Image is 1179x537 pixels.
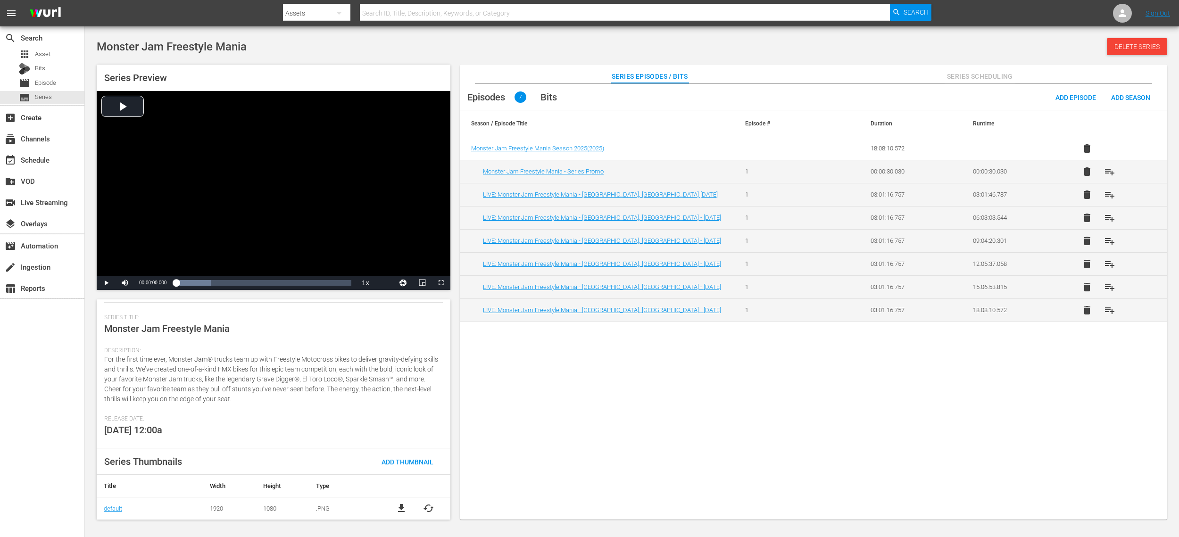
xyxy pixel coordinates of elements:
span: playlist_add [1104,212,1115,223]
td: 03:01:16.757 [859,252,962,275]
td: 03:01:16.757 [859,298,962,322]
a: default [104,505,122,512]
span: delete [1081,281,1093,293]
span: Schedule [5,155,16,166]
a: LIVE: Monster Jam Freestyle Mania - [GEOGRAPHIC_DATA], [GEOGRAPHIC_DATA] - [DATE] [483,283,721,290]
button: delete [1076,299,1098,322]
span: Monster Jam Freestyle Mania [97,40,247,53]
button: playlist_add [1098,160,1121,183]
td: 1 [734,206,837,229]
td: 12:05:37.058 [962,252,1064,275]
span: Series [35,92,52,102]
td: 1 [734,298,837,322]
td: 06:03:03.544 [962,206,1064,229]
td: 03:01:16.757 [859,275,962,298]
a: Sign Out [1146,9,1170,17]
td: 03:01:16.757 [859,183,962,206]
button: playlist_add [1098,276,1121,298]
button: Add Thumbnail [374,453,441,470]
th: Width [203,475,256,497]
td: 1 [734,229,837,252]
td: 18:08:10.572 [962,298,1064,322]
span: Episode [19,77,30,89]
td: 1 [734,160,837,183]
span: Asset [19,49,30,60]
span: Channels [5,133,16,145]
span: Delete Series [1107,43,1167,50]
button: Add Episode [1048,89,1104,106]
span: Asset [35,50,50,59]
span: Search [5,33,16,44]
td: 03:01:16.757 [859,229,962,252]
a: file_download [396,503,407,514]
td: 1 [734,275,837,298]
button: delete [1076,160,1098,183]
div: Progress Bar [176,280,351,286]
span: Ingestion [5,262,16,273]
button: delete [1076,183,1098,206]
button: playlist_add [1098,299,1121,322]
span: Series Title: [104,314,438,322]
span: delete [1081,258,1093,270]
span: Live Streaming [5,197,16,208]
button: Delete Series [1107,38,1167,55]
span: Series Episodes / Bits [612,71,688,83]
th: Title [97,475,203,497]
th: Episode # [734,110,837,137]
span: Series [19,92,30,103]
button: Jump To Time [394,276,413,290]
span: Overlays [5,218,16,230]
span: delete [1081,143,1093,154]
button: delete [1076,276,1098,298]
td: 00:00:30.030 [962,160,1064,183]
span: For the first time ever, Monster Jam® trucks team up with Freestyle Motocross bikes to deliver gr... [104,355,438,403]
span: delete [1081,189,1093,200]
button: cached [423,503,434,514]
span: Series Scheduling [945,71,1015,83]
span: 7 [515,91,526,103]
span: Monster Jam Freestyle Mania [104,323,230,334]
span: Reports [5,283,16,294]
a: Monster Jam Freestyle Mania - Series Promo [483,168,604,175]
button: Fullscreen [432,276,450,290]
button: playlist_add [1098,183,1121,206]
span: menu [6,8,17,19]
a: Monster Jam Freestyle Mania Season 2025(2025) [471,145,604,152]
button: playlist_add [1098,253,1121,275]
span: delete [1081,212,1093,223]
button: Play [97,276,116,290]
a: LIVE: Monster Jam Freestyle Mania - [GEOGRAPHIC_DATA], [GEOGRAPHIC_DATA] - [DATE] [483,260,721,267]
td: 1 [734,252,837,275]
td: .PNG [309,497,380,520]
img: ans4CAIJ8jUAAAAAAAAAAAAAAAAAAAAAAAAgQb4GAAAAAAAAAAAAAAAAAAAAAAAAJMjXAAAAAAAAAAAAAAAAAAAAAAAAgAT5G... [23,2,68,25]
span: Description: [104,347,438,355]
span: Add Season [1104,94,1158,101]
td: 18:08:10.572 [859,137,962,160]
span: Search [904,4,929,21]
button: Mute [116,276,134,290]
span: Bits [540,91,557,103]
td: 1920 [203,497,256,520]
span: Add Episode [1048,94,1104,101]
span: delete [1081,305,1093,316]
button: delete [1076,230,1098,252]
button: Add Season [1104,89,1158,106]
button: delete [1076,137,1098,160]
td: 03:01:16.757 [859,206,962,229]
span: delete [1081,166,1093,177]
span: Add Thumbnail [374,458,441,466]
td: 03:01:46.787 [962,183,1064,206]
th: Type [309,475,380,497]
td: 09:04:20.301 [962,229,1064,252]
button: Picture-in-Picture [413,276,432,290]
span: Create [5,112,16,124]
span: playlist_add [1104,235,1115,247]
td: 1080 [256,497,309,520]
span: delete [1081,235,1093,247]
button: playlist_add [1098,230,1121,252]
span: playlist_add [1104,166,1115,177]
span: playlist_add [1104,189,1115,200]
span: VOD [5,176,16,187]
span: Series Preview [104,72,167,83]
